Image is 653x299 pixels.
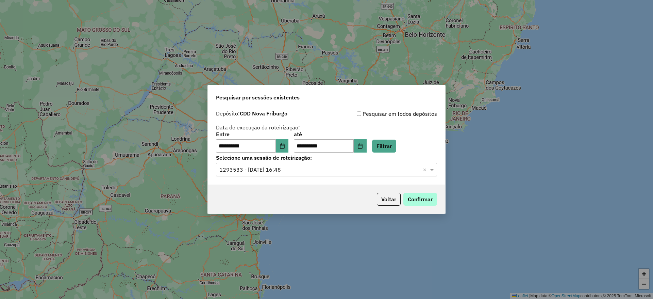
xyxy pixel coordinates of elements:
button: Choose Date [276,139,289,153]
button: Filtrar [372,140,396,153]
div: Pesquisar em todos depósitos [326,110,437,118]
label: Entre [216,130,288,138]
strong: CDD Nova Friburgo [240,110,287,117]
label: Data de execução da roteirização: [216,123,300,131]
span: Pesquisar por sessões existentes [216,93,300,101]
span: Clear all [423,166,429,174]
label: até [294,130,366,138]
label: Selecione uma sessão de roteirização: [216,154,437,162]
button: Voltar [377,193,401,206]
label: Depósito: [216,109,287,117]
button: Choose Date [354,139,367,153]
button: Confirmar [403,193,437,206]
